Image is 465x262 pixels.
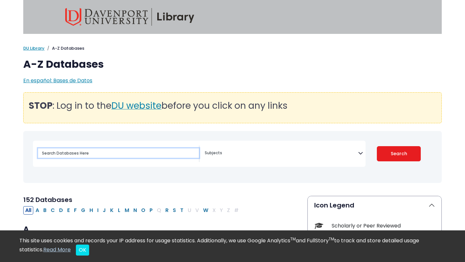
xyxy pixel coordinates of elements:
button: Filter Results E [65,206,72,215]
h1: A-Z Databases [23,58,442,70]
button: Filter Results J [101,206,108,215]
button: Filter Results P [148,206,155,215]
sup: TM [329,236,334,242]
button: Filter Results N [131,206,139,215]
img: Davenport University Library [65,8,194,26]
button: All [23,206,33,215]
a: DU website [111,104,161,110]
strong: STOP [29,99,53,112]
button: Icon Legend [308,196,441,214]
h3: A [23,225,300,235]
button: Filter Results C [49,206,57,215]
button: Filter Results F [72,206,79,215]
button: Filter Results I [95,206,100,215]
a: En español: Bases de Datos [23,77,92,84]
button: Filter Results R [163,206,170,215]
button: Filter Results S [171,206,178,215]
a: Read More [43,246,71,253]
span: 152 Databases [23,195,72,204]
button: Submit for Search Results [377,146,421,161]
li: A-Z Databases [45,45,84,52]
button: Filter Results K [108,206,116,215]
button: Filter Results D [57,206,65,215]
button: Close [76,245,89,256]
button: Filter Results H [88,206,95,215]
button: Filter Results W [201,206,210,215]
div: This site uses cookies and records your IP address for usage statistics. Additionally, we use Goo... [19,237,446,256]
div: Alpha-list to filter by first letter of database name [23,206,241,214]
img: Icon Scholarly or Peer Reviewed [315,221,323,230]
span: DU website [111,99,161,112]
a: DU Library [23,45,45,51]
button: Filter Results G [79,206,87,215]
div: Scholarly or Peer Reviewed [332,222,435,230]
input: Search database by title or keyword [38,148,199,158]
sup: TM [290,236,296,242]
nav: Search filters [23,131,442,183]
span: before you click on any links [161,99,287,112]
nav: breadcrumb [23,45,442,52]
button: Filter Results T [178,206,185,215]
button: Filter Results A [34,206,41,215]
button: Filter Results B [41,206,48,215]
textarea: Search [205,151,358,156]
button: Filter Results O [139,206,147,215]
button: Filter Results L [116,206,122,215]
button: Filter Results M [123,206,131,215]
span: : Log in to the [29,99,111,112]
